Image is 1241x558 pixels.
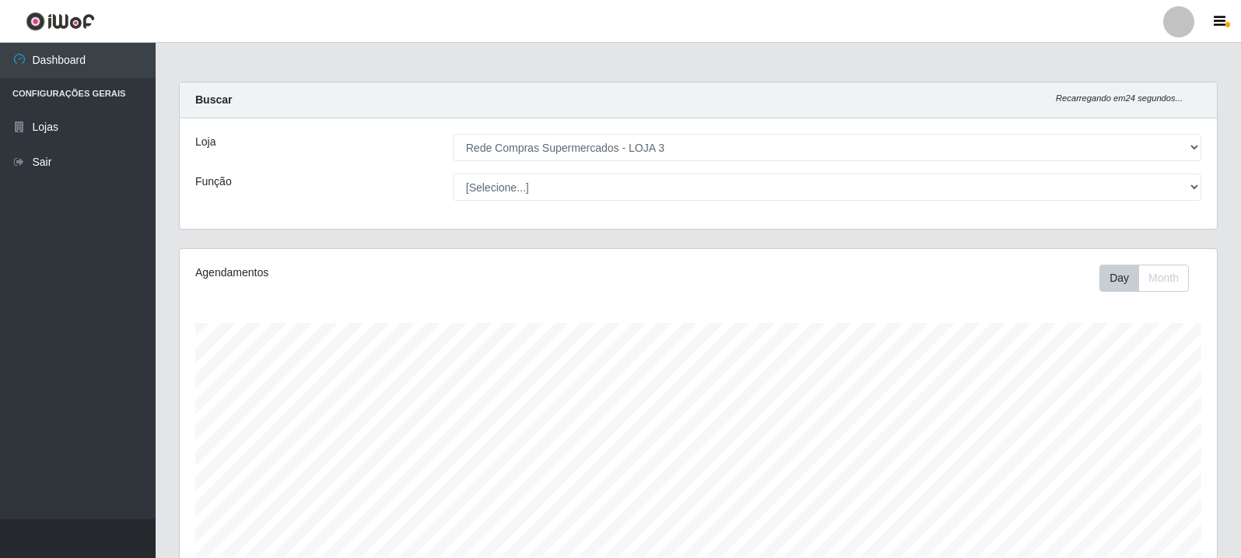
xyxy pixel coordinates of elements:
[1099,265,1189,292] div: First group
[26,12,95,31] img: CoreUI Logo
[195,134,216,150] label: Loja
[1099,265,1139,292] button: Day
[195,265,601,281] div: Agendamentos
[1099,265,1201,292] div: Toolbar with button groups
[195,174,232,190] label: Função
[195,93,232,106] strong: Buscar
[1056,93,1183,103] i: Recarregando em 24 segundos...
[1138,265,1189,292] button: Month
